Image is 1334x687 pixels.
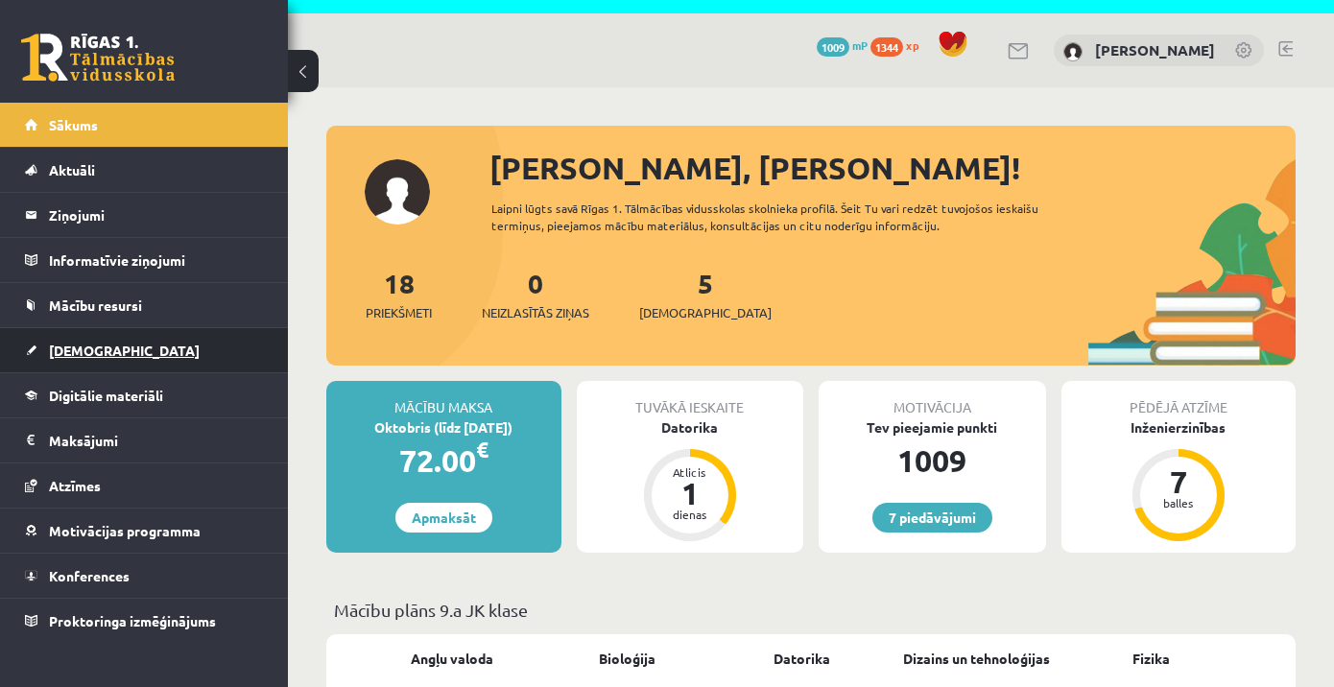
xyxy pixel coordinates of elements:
[25,373,264,417] a: Digitālie materiāli
[482,303,589,322] span: Neizlasītās ziņas
[25,148,264,192] a: Aktuāli
[366,266,432,322] a: 18Priekšmeti
[872,503,992,533] a: 7 piedāvājumi
[25,328,264,372] a: [DEMOGRAPHIC_DATA]
[661,478,719,509] div: 1
[25,283,264,327] a: Mācību resursi
[25,599,264,643] a: Proktoringa izmēģinājums
[819,417,1046,438] div: Tev pieejamie punkti
[819,438,1046,484] div: 1009
[599,649,655,669] a: Bioloģija
[1061,381,1297,417] div: Pēdējā atzīme
[1132,649,1170,669] a: Fizika
[49,161,95,178] span: Aktuāli
[25,103,264,147] a: Sākums
[25,554,264,598] a: Konferences
[49,477,101,494] span: Atzīmes
[326,417,561,438] div: Oktobris (līdz [DATE])
[49,567,130,584] span: Konferences
[819,381,1046,417] div: Motivācija
[1061,417,1297,544] a: Inženierzinības 7 balles
[334,597,1288,623] p: Mācību plāns 9.a JK klase
[817,37,868,53] a: 1009 mP
[49,418,264,462] legend: Maksājumi
[661,466,719,478] div: Atlicis
[25,238,264,282] a: Informatīvie ziņojumi
[21,34,175,82] a: Rīgas 1. Tālmācības vidusskola
[49,612,216,629] span: Proktoringa izmēģinājums
[1061,417,1297,438] div: Inženierzinības
[482,266,589,322] a: 0Neizlasītās ziņas
[49,116,98,133] span: Sākums
[1150,466,1207,497] div: 7
[661,509,719,520] div: dienas
[639,266,772,322] a: 5[DEMOGRAPHIC_DATA]
[49,193,264,237] legend: Ziņojumi
[577,417,804,544] a: Datorika Atlicis 1 dienas
[395,503,492,533] a: Apmaksāt
[49,522,201,539] span: Motivācijas programma
[411,649,493,669] a: Angļu valoda
[903,649,1050,669] a: Dizains un tehnoloģijas
[491,200,1073,234] div: Laipni lūgts savā Rīgas 1. Tālmācības vidusskolas skolnieka profilā. Šeit Tu vari redzēt tuvojošo...
[774,649,830,669] a: Datorika
[1095,40,1215,59] a: [PERSON_NAME]
[870,37,928,53] a: 1344 xp
[852,37,868,53] span: mP
[476,436,488,463] span: €
[49,238,264,282] legend: Informatīvie ziņojumi
[639,303,772,322] span: [DEMOGRAPHIC_DATA]
[326,381,561,417] div: Mācību maksa
[366,303,432,322] span: Priekšmeti
[49,387,163,404] span: Digitālie materiāli
[577,381,804,417] div: Tuvākā ieskaite
[25,463,264,508] a: Atzīmes
[1063,42,1083,61] img: Markuss Jahovičs
[906,37,918,53] span: xp
[326,438,561,484] div: 72.00
[25,418,264,462] a: Maksājumi
[49,342,200,359] span: [DEMOGRAPHIC_DATA]
[817,37,849,57] span: 1009
[25,509,264,553] a: Motivācijas programma
[489,145,1296,191] div: [PERSON_NAME], [PERSON_NAME]!
[1150,497,1207,509] div: balles
[577,417,804,438] div: Datorika
[25,193,264,237] a: Ziņojumi
[870,37,903,57] span: 1344
[49,296,142,314] span: Mācību resursi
